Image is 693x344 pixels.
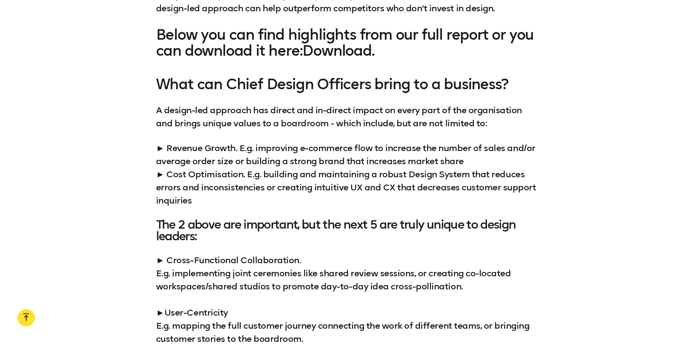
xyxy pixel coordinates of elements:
[156,142,537,207] p: ► Revenue Growth. E.g. improving e-commerce flow to increase the number of sales and/or average o...
[156,104,537,130] p: A design-led approach has direct and in-direct impact on every part of the organisation and bring...
[156,219,537,242] h4: The 2 above are important, but the next 5 are truly unique to design leaders:
[156,27,537,59] h3: Below you can find highlights from our full report or you can download it here: .
[302,42,371,59] a: Download
[156,76,537,92] h3: What can Chief Design Officers bring to a business?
